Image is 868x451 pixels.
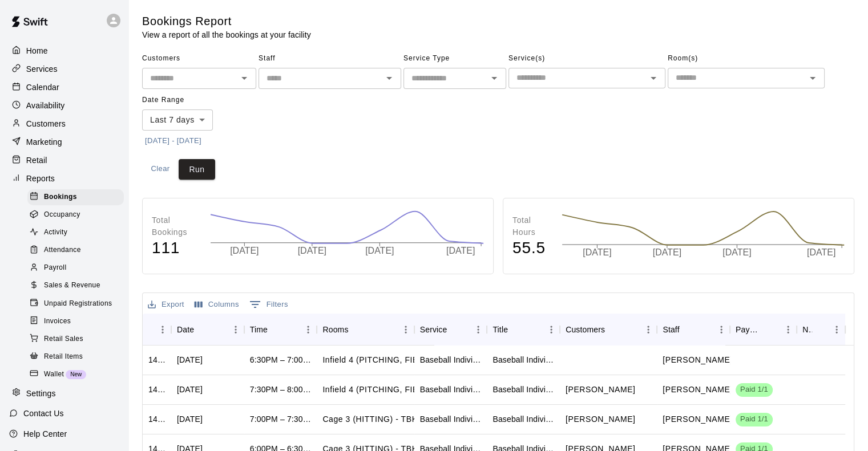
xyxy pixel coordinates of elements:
[27,224,128,242] a: Activity
[27,348,128,365] a: Retail Items
[44,245,81,256] span: Attendance
[44,192,77,203] span: Bookings
[142,29,311,40] p: View a report of all the bookings at your facility
[736,384,773,395] span: Paid 1/1
[26,136,62,148] p: Marketing
[152,238,199,258] h4: 111
[9,170,119,187] a: Reports
[657,314,730,346] div: Staff
[605,322,621,338] button: Sort
[9,97,119,114] a: Availability
[802,314,812,346] div: Notes
[268,322,284,338] button: Sort
[322,384,520,396] p: Infield 4 (PITCHING, FIELDING, CATCHING) - TBK
[23,408,64,419] p: Contact Us
[486,70,502,86] button: Open
[420,384,482,395] div: Baseball Individual FIELDING - 30 minutes
[27,225,124,241] div: Activity
[27,365,128,383] a: WalletNew
[152,214,199,238] p: Total Bookings
[27,278,124,294] div: Sales & Revenue
[27,295,128,312] a: Unpaid Registrations
[148,354,165,365] div: 1432065
[722,247,751,257] tspan: [DATE]
[566,314,605,346] div: Customers
[194,322,210,338] button: Sort
[44,369,64,380] span: Wallet
[492,314,508,346] div: Title
[177,384,203,395] div: Tue, Sep 16, 2025
[566,384,635,396] p: Matthew Eshelman
[66,371,86,377] span: New
[27,349,124,365] div: Retail Items
[680,322,696,338] button: Sort
[828,321,845,338] button: Menu
[230,246,259,255] tspan: [DATE]
[9,385,119,402] a: Settings
[26,388,56,399] p: Settings
[348,322,364,338] button: Sort
[44,262,66,274] span: Payroll
[487,314,560,346] div: Title
[9,152,119,169] div: Retail
[381,70,397,86] button: Open
[27,206,128,224] a: Occupancy
[805,70,821,86] button: Open
[142,109,213,131] div: Last 7 days
[23,428,67,440] p: Help Center
[26,100,65,111] p: Availability
[508,50,665,68] span: Service(s)
[512,214,550,238] p: Total Hours
[44,209,80,221] span: Occupancy
[566,413,635,425] p: Elijah Craft
[9,60,119,78] a: Services
[26,155,47,166] p: Retail
[250,413,312,425] div: 7:00PM – 7:30PM
[250,314,268,346] div: Time
[247,295,291,314] button: Show filters
[420,413,482,425] div: Baseball Individual HITTING - 30 minutes
[177,413,203,425] div: Tue, Sep 16, 2025
[797,314,845,346] div: Notes
[143,314,171,346] div: ID
[142,14,311,29] h5: Bookings Report
[27,296,124,312] div: Unpaid Registrations
[492,384,554,395] div: Baseball Individual FIELDING - 30 minutes
[322,413,417,425] p: Cage 3 (HITTING) - TBK
[420,314,447,346] div: Service
[9,133,119,151] a: Marketing
[812,322,828,338] button: Sort
[508,322,524,338] button: Sort
[764,322,780,338] button: Sort
[9,115,119,132] a: Customers
[192,296,242,314] button: Select columns
[446,246,475,255] tspan: [DATE]
[663,314,679,346] div: Staff
[365,246,394,255] tspan: [DATE]
[713,321,730,338] button: Menu
[142,132,204,150] button: [DATE] - [DATE]
[27,367,124,383] div: WalletNew
[645,70,661,86] button: Open
[27,314,124,330] div: Invoices
[420,354,482,365] div: Baseball Individual HITTING - 30 minutes
[512,238,550,258] h4: 55.5
[148,384,165,395] div: 1432061
[492,413,554,425] div: Baseball Individual HITTING - 30 minutes
[9,79,119,96] div: Calendar
[322,314,348,346] div: Rooms
[397,321,414,338] button: Menu
[27,312,128,330] a: Invoices
[27,188,128,206] a: Bookings
[300,321,317,338] button: Menu
[27,259,128,277] a: Payroll
[730,314,797,346] div: Payment
[142,159,179,180] button: Clear
[26,82,59,93] p: Calendar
